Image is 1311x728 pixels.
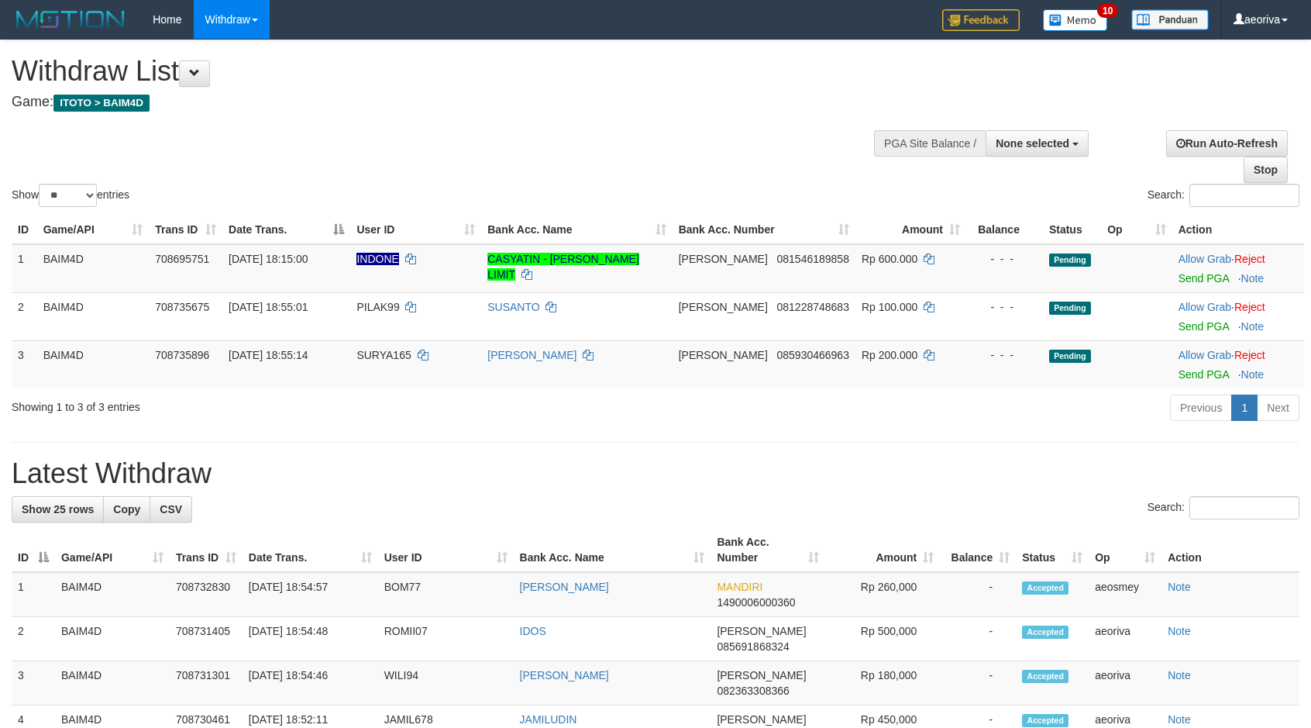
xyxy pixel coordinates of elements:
th: Date Trans.: activate to sort column ascending [243,528,378,572]
span: [DATE] 18:15:00 [229,253,308,265]
div: - - - [972,347,1037,363]
input: Search: [1189,184,1299,207]
span: [PERSON_NAME] [717,625,806,637]
span: 708735896 [155,349,209,361]
td: · [1172,292,1304,340]
button: None selected [986,130,1089,157]
span: CSV [160,503,182,516]
a: Reject [1234,253,1265,265]
span: · [1179,301,1234,313]
td: - [940,617,1016,661]
span: Rp 200.000 [862,349,917,361]
th: Date Trans.: activate to sort column descending [222,216,350,244]
a: 1 [1231,395,1258,421]
td: Rp 180,000 [825,661,940,706]
a: IDOS [520,625,546,637]
td: - [940,572,1016,617]
span: Copy 081228748683 to clipboard [776,301,848,313]
td: Rp 260,000 [825,572,940,617]
td: · [1172,244,1304,293]
h4: Game: [12,95,859,110]
span: Copy [113,503,140,516]
a: [PERSON_NAME] [487,349,576,361]
td: 2 [12,617,55,661]
td: 1 [12,572,55,617]
span: Pending [1049,254,1091,267]
span: Copy 085930466963 to clipboard [776,349,848,361]
td: 708731301 [170,661,243,706]
span: None selected [996,137,1069,150]
th: Op: activate to sort column ascending [1089,528,1161,572]
span: Show 25 rows [22,503,94,516]
span: Accepted [1022,581,1068,595]
span: [PERSON_NAME] [679,253,768,265]
th: ID: activate to sort column descending [12,528,55,572]
th: Status: activate to sort column ascending [1016,528,1089,572]
span: [PERSON_NAME] [679,349,768,361]
th: Bank Acc. Name: activate to sort column ascending [514,528,711,572]
a: Stop [1244,157,1288,183]
th: Game/API: activate to sort column ascending [55,528,170,572]
th: Bank Acc. Name: activate to sort column ascending [481,216,672,244]
span: 708695751 [155,253,209,265]
span: MANDIRI [717,581,762,593]
td: 2 [12,292,37,340]
a: Reject [1234,349,1265,361]
span: 708735675 [155,301,209,313]
a: [PERSON_NAME] [520,581,609,593]
td: [DATE] 18:54:57 [243,572,378,617]
span: [PERSON_NAME] [679,301,768,313]
span: [PERSON_NAME] [717,669,806,681]
a: Note [1168,713,1191,726]
td: BAIM4D [55,617,170,661]
td: 708731405 [170,617,243,661]
span: [PERSON_NAME] [717,713,806,726]
label: Search: [1148,496,1299,519]
span: Copy 082363308366 to clipboard [717,685,789,697]
td: aeoriva [1089,617,1161,661]
th: Amount: activate to sort column ascending [855,216,966,244]
label: Search: [1148,184,1299,207]
span: Copy 1490006000360 to clipboard [717,596,795,609]
a: Next [1257,395,1299,421]
span: Pending [1049,302,1091,315]
a: SUSANTO [487,301,539,313]
th: Trans ID: activate to sort column ascending [149,216,222,244]
th: Action [1172,216,1304,244]
a: Note [1241,320,1265,333]
span: 10 [1097,4,1118,18]
td: BAIM4D [37,340,150,388]
td: 3 [12,340,37,388]
td: 1 [12,244,37,293]
span: Nama rekening ada tanda titik/strip, harap diedit [356,253,398,265]
td: 708732830 [170,572,243,617]
select: Showentries [39,184,97,207]
div: Showing 1 to 3 of 3 entries [12,393,535,415]
th: Bank Acc. Number: activate to sort column ascending [673,216,855,244]
td: [DATE] 18:54:48 [243,617,378,661]
a: CASYATIN - [PERSON_NAME] LIMIT [487,253,639,281]
th: Action [1161,528,1299,572]
td: BAIM4D [55,572,170,617]
a: Send PGA [1179,272,1229,285]
div: PGA Site Balance / [874,130,986,157]
div: - - - [972,299,1037,315]
span: Accepted [1022,670,1068,683]
span: PILAK99 [356,301,399,313]
td: 3 [12,661,55,706]
img: Button%20Memo.svg [1043,9,1108,31]
td: aeosmey [1089,572,1161,617]
a: Allow Grab [1179,301,1231,313]
span: [DATE] 18:55:14 [229,349,308,361]
a: Note [1168,581,1191,593]
a: Allow Grab [1179,349,1231,361]
input: Search: [1189,496,1299,519]
td: WILI94 [378,661,514,706]
a: Reject [1234,301,1265,313]
a: Previous [1170,395,1232,421]
a: Send PGA [1179,320,1229,333]
td: BAIM4D [37,292,150,340]
div: - - - [972,251,1037,267]
label: Show entries [12,184,129,207]
th: Op: activate to sort column ascending [1101,216,1172,244]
